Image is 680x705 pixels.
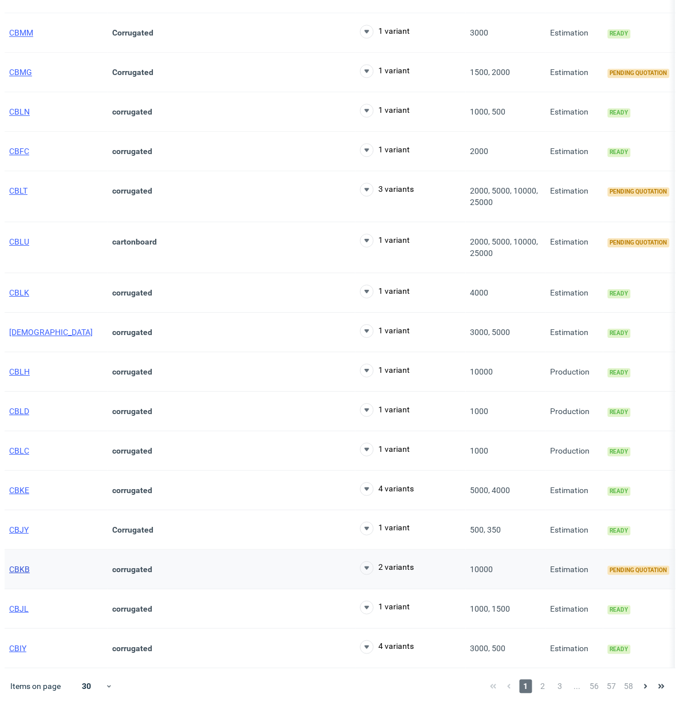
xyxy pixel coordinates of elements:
span: 1000, 1500 [471,604,511,613]
span: Ready [608,289,631,298]
button: 1 variant [360,104,410,117]
strong: Corrugated [112,28,153,37]
strong: corrugated [112,186,152,195]
strong: corrugated [112,446,152,455]
span: 3000, 5000 [471,328,511,337]
strong: Corrugated [112,525,153,534]
a: CBFC [9,147,29,156]
div: Estimation [546,222,603,273]
span: 1000 [471,446,489,455]
span: Ready [608,108,631,117]
div: Estimation [546,13,603,53]
span: Ready [608,408,631,417]
strong: corrugated [112,486,152,495]
strong: corrugated [112,328,152,337]
span: Ready [608,329,631,338]
div: Estimation [546,92,603,132]
span: Pending quotation [608,69,670,78]
span: 2000 [471,147,489,156]
strong: Corrugated [112,68,153,77]
strong: corrugated [112,367,152,376]
button: 1 variant [360,364,410,377]
strong: corrugated [112,288,152,297]
button: 1 variant [360,443,410,456]
span: 1000, 500 [471,107,506,116]
a: CBLU [9,237,29,246]
span: 56 [588,680,601,694]
span: 3000 [471,28,489,37]
div: Estimation [546,132,603,171]
span: ... [571,680,584,694]
span: 58 [623,680,635,694]
span: 10000 [471,565,493,574]
button: 1 variant [360,324,410,338]
span: Pending quotation [608,238,670,247]
span: 5000, 4000 [471,486,511,495]
button: 1 variant [360,285,410,298]
div: Estimation [546,273,603,313]
button: 1 variant [360,25,410,38]
span: Ready [608,148,631,157]
div: Production [546,352,603,392]
span: 3000, 500 [471,644,506,653]
button: 2 variants [360,561,414,575]
button: 3 variants [360,183,414,196]
span: Items on page [10,681,61,692]
span: Ready [608,487,631,496]
span: CBLN [9,107,30,116]
button: 1 variant [360,403,410,417]
div: Production [546,392,603,431]
span: CBLD [9,407,29,416]
strong: corrugated [112,604,152,613]
span: 2 [537,680,549,694]
strong: cartonboard [112,237,157,246]
span: 2000, 5000, 10000, 25000 [471,237,539,258]
span: CBMM [9,28,33,37]
div: Estimation [546,589,603,629]
div: Estimation [546,171,603,222]
span: CBLK [9,288,29,297]
span: 3 [554,680,567,694]
div: Estimation [546,313,603,352]
strong: corrugated [112,565,152,574]
a: CBJY [9,525,29,534]
a: CBJL [9,604,29,613]
div: Estimation [546,471,603,510]
span: 1000 [471,407,489,416]
button: 4 variants [360,482,414,496]
a: CBMG [9,68,32,77]
span: Ready [608,368,631,377]
a: CBIY [9,644,26,653]
button: 4 variants [360,640,414,654]
a: CBLH [9,367,30,376]
a: [DEMOGRAPHIC_DATA] [9,328,93,337]
span: 1500, 2000 [471,68,511,77]
span: 4000 [471,288,489,297]
strong: corrugated [112,147,152,156]
span: 500, 350 [471,525,501,534]
button: 1 variant [360,601,410,615]
strong: corrugated [112,644,152,653]
span: Pending quotation [608,187,670,196]
div: Estimation [546,53,603,92]
span: Ready [608,29,631,38]
strong: corrugated [112,107,152,116]
span: Ready [608,526,631,535]
span: 57 [606,680,618,694]
a: CBLC [9,446,29,455]
button: 1 variant [360,522,410,535]
div: Estimation [546,550,603,589]
div: Production [546,431,603,471]
div: Estimation [546,510,603,550]
span: Ready [608,645,631,654]
div: Estimation [546,629,603,668]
